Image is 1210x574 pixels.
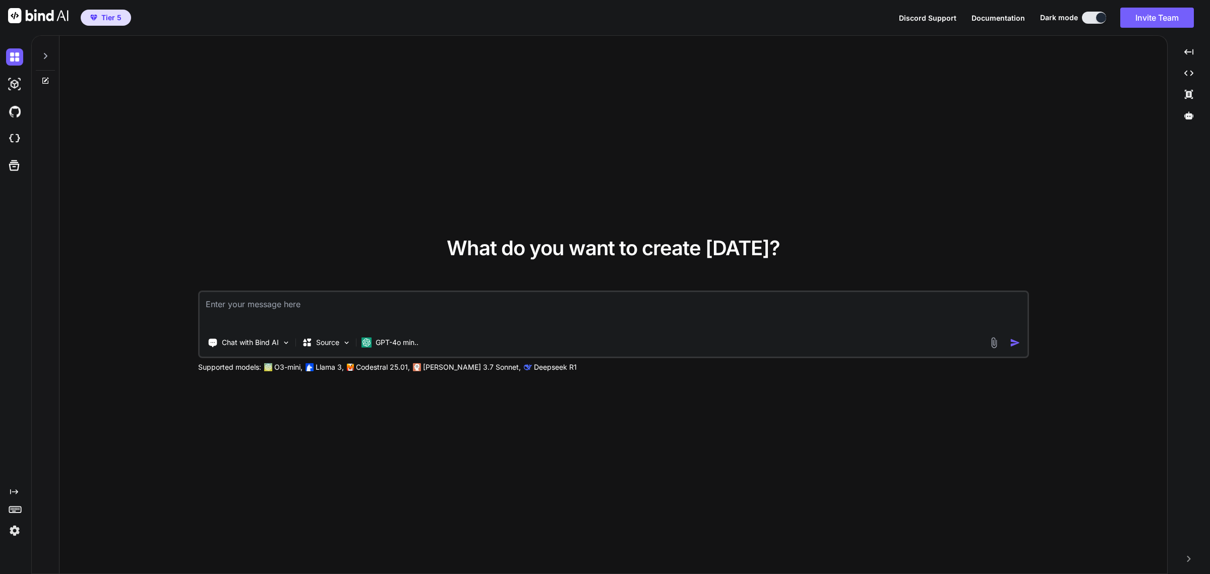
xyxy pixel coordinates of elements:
span: Documentation [972,14,1025,22]
p: Chat with Bind AI [222,337,279,348]
img: darkAi-studio [6,76,23,93]
img: settings [6,522,23,539]
button: Discord Support [899,13,956,23]
p: Source [316,337,339,348]
img: Pick Tools [282,338,290,347]
img: GPT-4o mini [361,337,372,348]
img: claude [413,363,421,371]
button: Invite Team [1120,8,1194,28]
p: GPT-4o min.. [376,337,418,348]
img: darkChat [6,48,23,66]
p: [PERSON_NAME] 3.7 Sonnet, [423,362,521,372]
img: cloudideIcon [6,130,23,147]
img: attachment [988,337,1000,349]
img: claude [524,363,532,371]
span: Tier 5 [101,13,122,23]
p: Codestral 25.01, [356,362,410,372]
img: Bind AI [8,8,69,23]
span: Discord Support [899,14,956,22]
p: Llama 3, [316,362,344,372]
p: Deepseek R1 [534,362,577,372]
button: Documentation [972,13,1025,23]
img: icon [1010,337,1020,348]
img: Pick Models [342,338,351,347]
button: premiumTier 5 [81,10,131,26]
img: githubDark [6,103,23,120]
img: GPT-4 [264,363,272,371]
img: premium [90,15,97,21]
span: What do you want to create [DATE]? [447,236,780,260]
span: Dark mode [1040,13,1078,23]
img: Llama2 [306,363,314,371]
p: O3-mini, [274,362,302,372]
p: Supported models: [198,362,261,372]
img: Mistral-AI [347,364,354,371]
